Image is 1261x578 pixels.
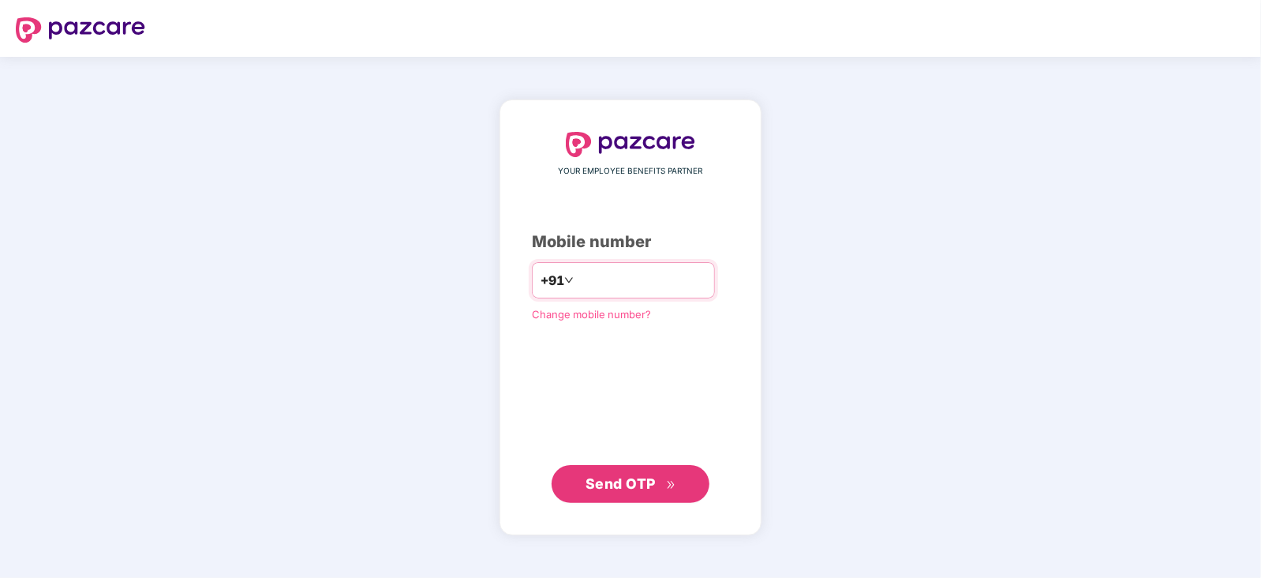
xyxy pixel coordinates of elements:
[564,276,574,285] span: down
[566,132,695,157] img: logo
[16,17,145,43] img: logo
[532,230,729,254] div: Mobile number
[559,165,703,178] span: YOUR EMPLOYEE BENEFITS PARTNER
[552,465,709,503] button: Send OTPdouble-right
[532,308,651,321] a: Change mobile number?
[586,475,656,492] span: Send OTP
[541,271,564,291] span: +91
[666,480,676,490] span: double-right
